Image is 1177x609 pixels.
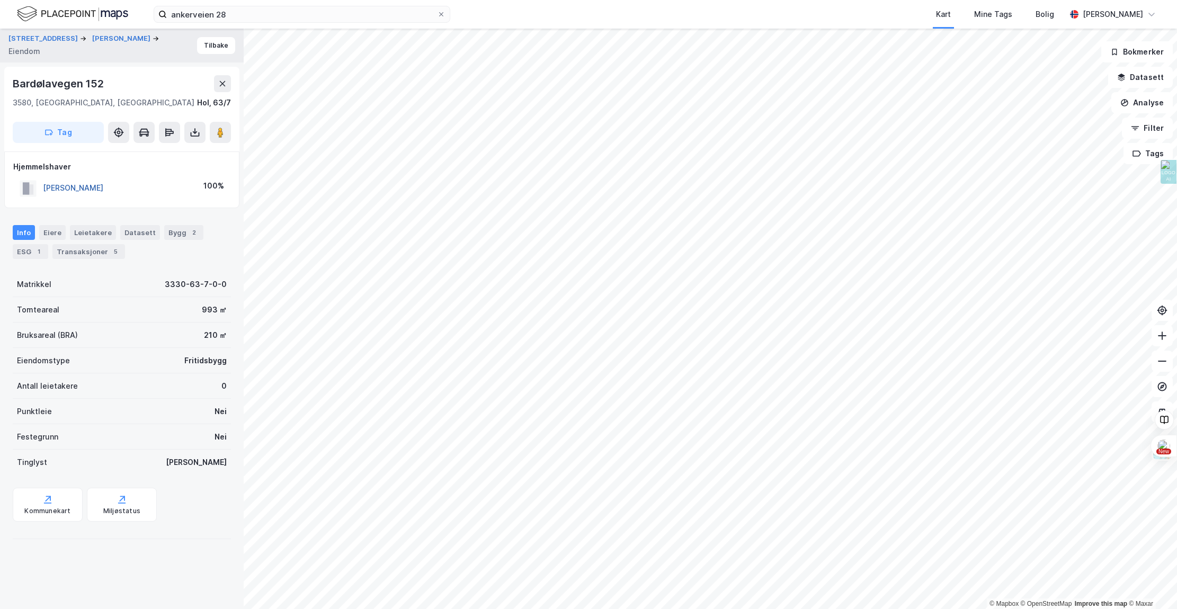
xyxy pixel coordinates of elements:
[974,8,1012,21] div: Mine Tags
[215,431,227,443] div: Nei
[1124,558,1177,609] iframe: Chat Widget
[1021,600,1072,607] a: OpenStreetMap
[17,405,52,418] div: Punktleie
[13,122,104,143] button: Tag
[17,303,59,316] div: Tomteareal
[189,227,199,238] div: 2
[164,225,203,240] div: Bygg
[110,246,121,257] div: 5
[39,225,66,240] div: Eiere
[1123,143,1173,164] button: Tags
[166,456,227,469] div: [PERSON_NAME]
[70,225,116,240] div: Leietakere
[17,354,70,367] div: Eiendomstype
[13,225,35,240] div: Info
[17,5,128,23] img: logo.f888ab2527a4732fd821a326f86c7f29.svg
[13,244,48,259] div: ESG
[17,380,78,392] div: Antall leietakere
[215,405,227,418] div: Nei
[24,507,70,515] div: Kommunekart
[203,180,224,192] div: 100%
[17,456,47,469] div: Tinglyst
[92,33,153,44] button: [PERSON_NAME]
[103,507,140,515] div: Miljøstatus
[167,6,437,22] input: Søk på adresse, matrikkel, gårdeiere, leietakere eller personer
[13,96,194,109] div: 3580, [GEOGRAPHIC_DATA], [GEOGRAPHIC_DATA]
[8,45,40,58] div: Eiendom
[1101,41,1173,62] button: Bokmerker
[120,225,160,240] div: Datasett
[989,600,1019,607] a: Mapbox
[165,278,227,291] div: 3330-63-7-0-0
[202,303,227,316] div: 993 ㎡
[197,37,235,54] button: Tilbake
[17,278,51,291] div: Matrikkel
[1122,118,1173,139] button: Filter
[204,329,227,342] div: 210 ㎡
[1036,8,1054,21] div: Bolig
[1083,8,1143,21] div: [PERSON_NAME]
[17,329,78,342] div: Bruksareal (BRA)
[936,8,951,21] div: Kart
[1111,92,1173,113] button: Analyse
[33,246,44,257] div: 1
[13,160,230,173] div: Hjemmelshaver
[52,244,125,259] div: Transaksjoner
[13,75,106,92] div: Bardølavegen 152
[221,380,227,392] div: 0
[1124,558,1177,609] div: Kontrollprogram for chat
[17,431,58,443] div: Festegrunn
[1075,600,1127,607] a: Improve this map
[8,33,80,44] button: [STREET_ADDRESS]
[184,354,227,367] div: Fritidsbygg
[1108,67,1173,88] button: Datasett
[197,96,231,109] div: Hol, 63/7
